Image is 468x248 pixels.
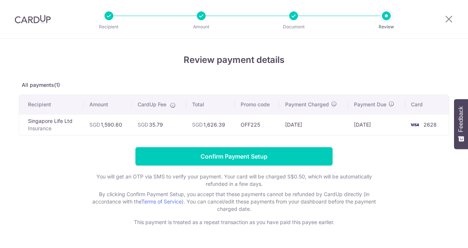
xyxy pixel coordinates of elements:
span: CardUp Fee [138,101,166,108]
input: Confirm Payment Setup [135,147,333,166]
h4: Review payment details [19,53,449,67]
p: By clicking Confirm Payment Setup, you accept that these payments cannot be refunded by CardUp di... [87,191,381,213]
th: Promo code [235,95,279,114]
span: SGD [192,121,203,128]
img: <span class="translation_missing" title="translation missing: en.account_steps.new_confirm_form.b... [407,120,422,129]
p: This payment is treated as a repeat transaction as you have paid this payee earlier. [87,219,381,226]
span: Payment Charged [285,101,329,108]
td: [DATE] [279,114,348,135]
span: SGD [138,121,148,128]
img: CardUp [15,15,51,24]
th: Card [405,95,449,114]
span: 2628 [423,121,437,128]
p: Amount [174,23,228,31]
p: Review [359,23,414,31]
td: [DATE] [348,114,405,135]
td: 1,626.39 [186,114,235,135]
p: You will get an OTP via SMS to verify your payment. Your card will be charged S$0.50, which will ... [87,173,381,188]
span: SGD [89,121,100,128]
p: Insurance [28,125,78,132]
a: Terms of Service [141,198,182,205]
td: Singapore Life Ltd [19,114,84,135]
th: Amount [84,95,132,114]
td: 35.79 [132,114,186,135]
th: Total [186,95,235,114]
th: Recipient [19,95,84,114]
td: 1,590.60 [84,114,132,135]
button: Feedback - Show survey [454,99,468,149]
p: Document [266,23,321,31]
p: Recipient [82,23,136,31]
p: All payments(1) [19,81,449,89]
span: Payment Due [354,101,386,108]
td: OFF225 [235,114,279,135]
span: Feedback [458,106,464,132]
